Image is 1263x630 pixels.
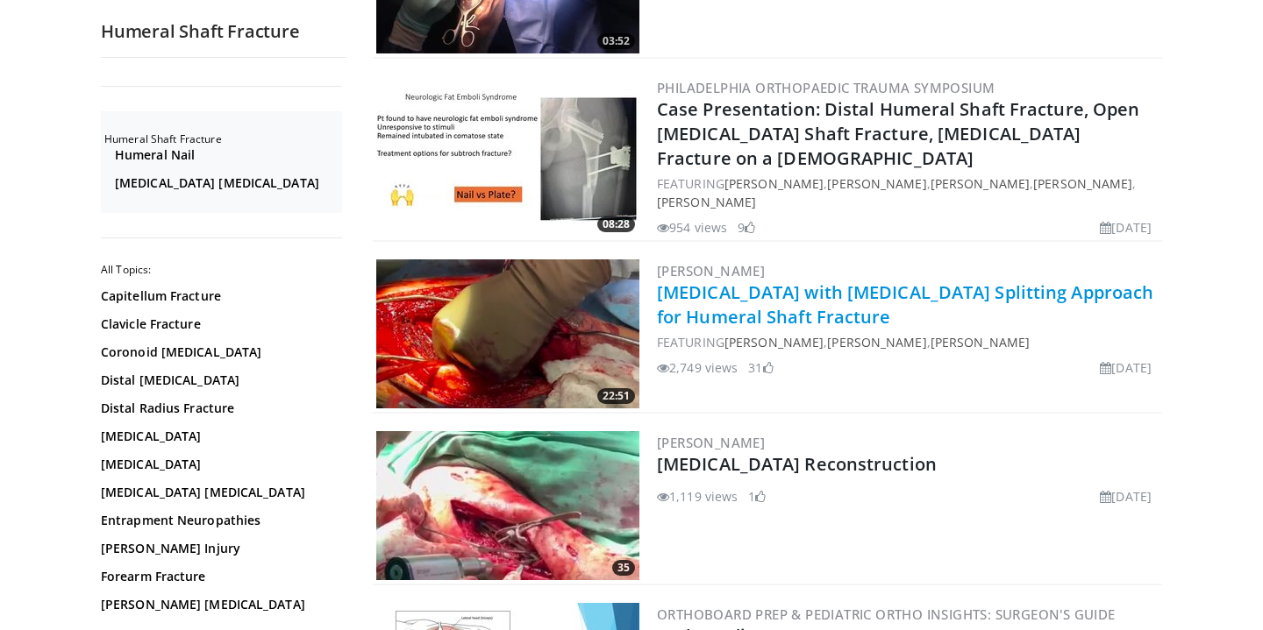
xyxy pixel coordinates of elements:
[101,263,342,277] h2: All Topics:
[597,33,635,49] span: 03:52
[376,259,639,408] a: 22:51
[101,372,338,389] a: Distal [MEDICAL_DATA]
[101,540,338,557] a: [PERSON_NAME] Injury
[657,280,1153,329] a: [MEDICAL_DATA] with [MEDICAL_DATA] Splitting Approach for Humeral Shaft Fracture
[931,334,1030,350] a: [PERSON_NAME]
[657,333,1159,351] div: FEATURING , ,
[657,262,765,280] a: [PERSON_NAME]
[657,218,727,237] li: 954 views
[657,194,756,210] a: [PERSON_NAME]
[657,487,738,506] li: 1,119 views
[1100,358,1152,377] li: [DATE]
[748,358,773,377] li: 31
[101,315,338,333] a: Clavicle Fracture
[612,560,635,576] span: 35
[657,452,937,476] a: [MEDICAL_DATA] Reconstruction
[101,287,338,305] a: Capitellum Fracture
[104,132,342,146] h2: Humeral Shaft Fracture
[657,358,738,377] li: 2,749 views
[376,431,639,580] a: 35
[376,259,639,408] img: fe61f686-b60f-4682-99a8-9cbfff0f136d.300x170_q85_crop-smart_upscale.jpg
[101,20,346,43] h2: Humeral Shaft Fracture
[101,428,338,445] a: [MEDICAL_DATA]
[101,343,338,361] a: Coronoid [MEDICAL_DATA]
[376,82,639,231] a: 08:28
[597,216,635,232] span: 08:28
[724,175,824,192] a: [PERSON_NAME]
[657,174,1159,211] div: FEATURING , , , ,
[1100,487,1152,506] li: [DATE]
[101,512,338,529] a: Entrapment Neuropathies
[657,434,765,451] a: [PERSON_NAME]
[931,175,1030,192] a: [PERSON_NAME]
[657,97,1139,170] a: Case Presentation: Distal Humeral Shaft Fracture, Open [MEDICAL_DATA] Shaft Fracture, [MEDICAL_DA...
[597,388,635,404] span: 22:51
[376,82,639,231] img: 3417ed90-590a-498c-af85-2b2e25254ea7.300x170_q85_crop-smart_upscale.jpg
[724,334,824,350] a: [PERSON_NAME]
[101,400,338,417] a: Distal Radius Fracture
[738,218,755,237] li: 9
[827,334,926,350] a: [PERSON_NAME]
[827,175,926,192] a: [PERSON_NAME]
[115,146,338,164] a: Humeral Nail
[115,174,338,192] a: [MEDICAL_DATA] [MEDICAL_DATA]
[1100,218,1152,237] li: [DATE]
[1033,175,1132,192] a: [PERSON_NAME]
[101,456,338,473] a: [MEDICAL_DATA]
[101,484,338,501] a: [MEDICAL_DATA] [MEDICAL_DATA]
[748,487,766,506] li: 1
[657,79,995,96] a: Philadelphia Orthopaedic Trauma Symposium
[657,605,1116,623] a: OrthoBoard Prep & Pediatric Ortho Insights: Surgeon's Guide
[101,568,338,585] a: Forearm Fracture
[101,596,338,613] a: [PERSON_NAME] [MEDICAL_DATA]
[376,431,639,580] img: 2c5aed78-39bd-4981-a837-7ce65f577008.300x170_q85_crop-smart_upscale.jpg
